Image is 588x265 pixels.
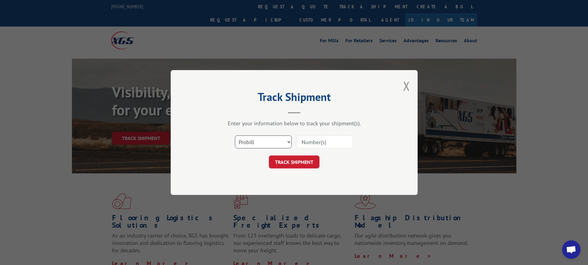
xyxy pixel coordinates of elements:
[296,135,353,148] input: Number(s)
[403,78,410,94] button: Close modal
[202,93,387,104] h2: Track Shipment
[562,240,581,259] a: Open chat
[269,155,319,168] button: TRACK SHIPMENT
[202,120,387,127] div: Enter your information below to track your shipment(s).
